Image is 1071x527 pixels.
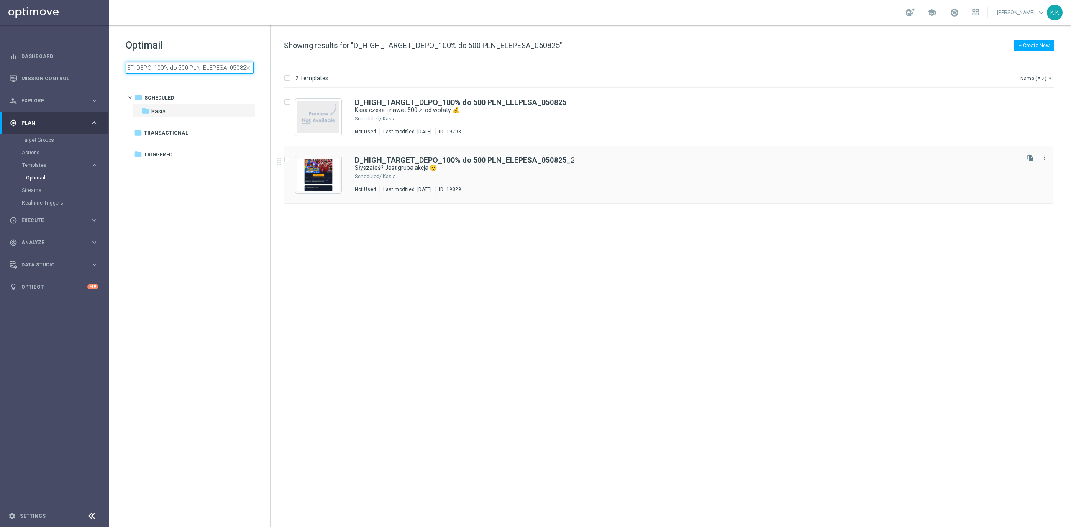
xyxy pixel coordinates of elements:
span: Data Studio [21,262,90,267]
span: Showing results for "D_HIGH_TARGET_DEPO_100% do 500 PLN_ELEPESA_050825" [284,41,562,50]
i: more_vert [1041,154,1048,161]
img: noPreview.jpg [297,101,339,133]
div: Optimail [26,171,108,184]
div: KK [1047,5,1063,20]
div: Scheduled/Kasia [383,115,1018,122]
div: Dashboard [10,45,98,67]
i: arrow_drop_down [1047,75,1053,82]
div: Press SPACE to select this row. [276,88,1069,146]
i: keyboard_arrow_right [90,119,98,127]
div: Kasa czeka - nawet 500 zł od wpłaty 💰 [355,106,1018,114]
span: Transactional [144,129,188,137]
div: Mission Control [10,67,98,90]
h1: Optimail [126,38,254,52]
input: Search Template [126,62,254,74]
div: Templates [22,163,90,168]
div: ID: [435,186,461,193]
span: Triggered [144,151,172,159]
span: keyboard_arrow_down [1037,8,1046,17]
div: Słyszałeś? Jest gruba akcja 😯 [355,164,1018,172]
div: Realtime Triggers [22,197,108,209]
i: equalizer [10,53,17,60]
a: [PERSON_NAME]keyboard_arrow_down [996,6,1047,19]
i: track_changes [10,239,17,246]
span: Kasia [151,107,166,115]
button: lightbulb Optibot +10 [9,284,99,290]
div: Mission Control [9,75,99,82]
div: Not Used [355,186,376,193]
i: gps_fixed [10,119,17,127]
button: gps_fixed Plan keyboard_arrow_right [9,120,99,126]
div: Optibot [10,276,98,298]
i: file_copy [1027,155,1034,161]
div: ID: [435,128,461,135]
span: Plan [21,120,90,125]
a: Dashboard [21,45,98,67]
span: Explore [21,98,90,103]
div: Scheduled/ [355,115,382,122]
div: Last modified: [DATE] [380,186,435,193]
a: Streams [22,187,87,194]
a: Optimail [26,174,87,181]
button: Templates keyboard_arrow_right [22,162,99,169]
span: Execute [21,218,90,223]
i: person_search [10,97,17,105]
a: D_HIGH_TARGET_DEPO_100% do 500 PLN_ELEPESA_050825_2 [355,156,575,164]
span: school [927,8,936,17]
div: Actions [22,146,108,159]
a: Actions [22,149,87,156]
button: + Create New [1014,40,1054,51]
div: Scheduled/ [355,173,382,180]
div: Templates [22,159,108,184]
button: play_circle_outline Execute keyboard_arrow_right [9,217,99,224]
div: Plan [10,119,90,127]
button: file_copy [1025,153,1036,164]
div: Explore [10,97,90,105]
button: Name (A-Z)arrow_drop_down [1020,73,1054,83]
div: Press SPACE to select this row. [276,146,1069,204]
a: Settings [20,514,46,519]
a: Optibot [21,276,87,298]
i: folder [134,128,142,137]
i: keyboard_arrow_right [90,161,98,169]
span: Templates [22,163,82,168]
i: folder [134,150,142,159]
i: lightbulb [10,283,17,291]
button: person_search Explore keyboard_arrow_right [9,97,99,104]
div: 19829 [446,186,461,193]
span: Scheduled [144,94,174,102]
i: settings [8,512,16,520]
i: keyboard_arrow_right [90,216,98,224]
a: Mission Control [21,67,98,90]
div: Not Used [355,128,376,135]
p: 2 Templates [295,74,328,82]
i: play_circle_outline [10,217,17,224]
button: more_vert [1040,153,1049,163]
button: equalizer Dashboard [9,53,99,60]
div: Streams [22,184,108,197]
div: Scheduled/Kasia [383,173,1018,180]
button: track_changes Analyze keyboard_arrow_right [9,239,99,246]
div: +10 [87,284,98,289]
img: 19829.jpeg [297,159,339,191]
div: Target Groups [22,134,108,146]
i: keyboard_arrow_right [90,97,98,105]
a: D_HIGH_TARGET_DEPO_100% do 500 PLN_ELEPESA_050825 [355,99,566,106]
div: Data Studio [10,261,90,269]
i: folder [141,107,150,115]
span: Analyze [21,240,90,245]
b: D_HIGH_TARGET_DEPO_100% do 500 PLN_ELEPESA_050825 [355,156,566,164]
button: Data Studio keyboard_arrow_right [9,261,99,268]
a: Słyszałeś? Jest gruba akcja 😯 [355,164,999,172]
i: keyboard_arrow_right [90,238,98,246]
a: Target Groups [22,137,87,143]
i: folder [134,93,143,102]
